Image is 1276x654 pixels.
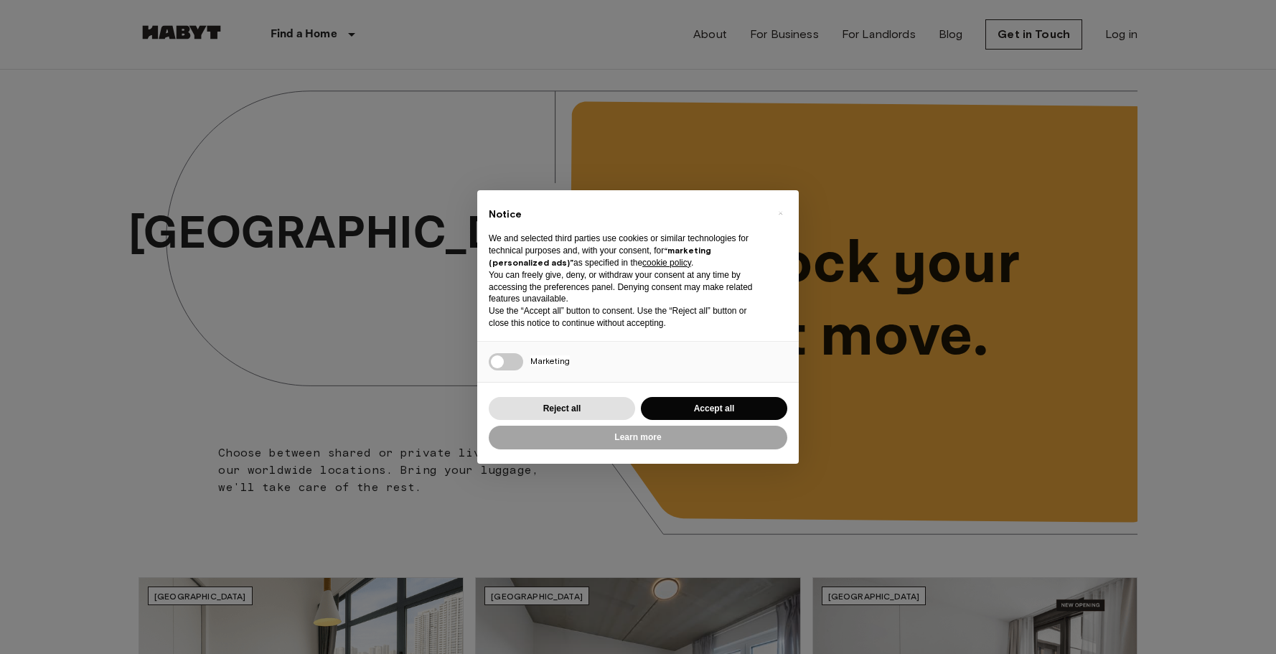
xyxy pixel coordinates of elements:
strong: “marketing (personalized ads)” [489,245,711,268]
span: × [778,205,783,222]
p: We and selected third parties use cookies or similar technologies for technical purposes and, wit... [489,233,764,268]
button: Learn more [489,426,787,449]
span: Marketing [530,355,570,366]
h2: Notice [489,207,764,222]
a: cookie policy [642,258,691,268]
p: Use the “Accept all” button to consent. Use the “Reject all” button or close this notice to conti... [489,305,764,330]
button: Reject all [489,397,635,421]
button: Close this notice [769,202,792,225]
p: You can freely give, deny, or withdraw your consent at any time by accessing the preferences pane... [489,269,764,305]
button: Accept all [641,397,787,421]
